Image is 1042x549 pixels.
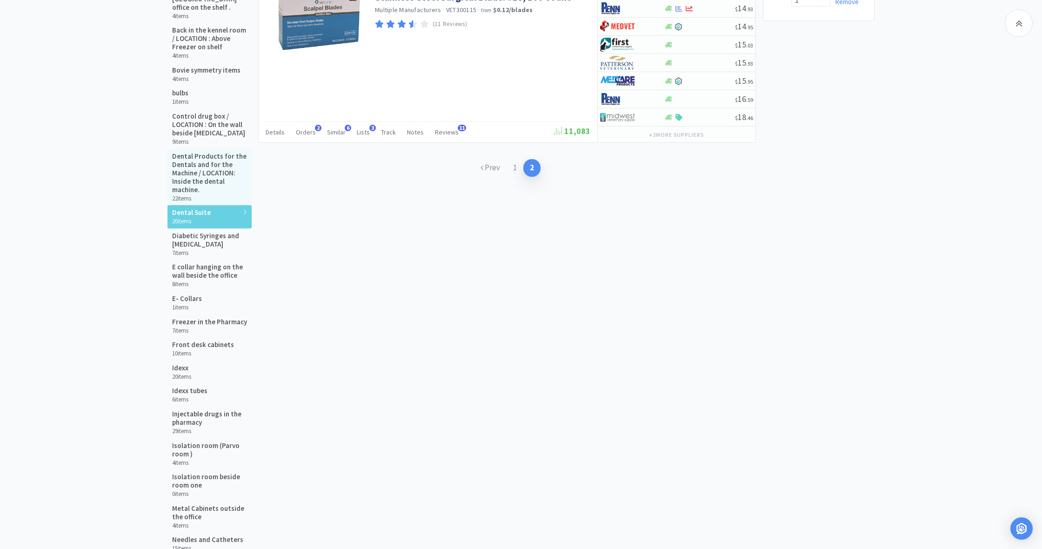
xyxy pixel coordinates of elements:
span: Track [381,128,396,136]
span: · [478,6,480,14]
span: $ [735,24,738,31]
span: 16 [735,94,753,104]
img: 81f133ae88bc4a719cef3c65d1530da7_50.png [600,74,635,88]
span: $ [735,60,738,67]
span: Lists [357,128,370,136]
span: . 95 [746,78,753,85]
span: 15 [735,75,753,86]
div: Open Intercom Messenger [1010,517,1033,540]
h5: Metal Cabinets outside the office [172,504,247,521]
h6: 20 items [172,373,191,381]
span: 14 [735,3,753,13]
h6: 1 items [172,304,202,311]
h5: Back in the kennel room / LOCATION : Above Freezer on shelf [172,26,247,51]
h6: 4 items [172,459,247,467]
span: Similar [327,128,346,136]
span: 2 [315,125,321,131]
img: 4dd14cff54a648ac9e977f0c5da9bc2e_5.png [600,110,635,124]
span: . 93 [746,60,753,67]
img: e1133ece90fa4a959c5ae41b0808c578_9.png [600,92,635,106]
h6: 4 items [172,52,247,60]
h5: Idexx tubes [172,387,207,395]
span: Notes [407,128,424,136]
span: 6 [345,125,351,131]
span: Orders [296,128,316,136]
span: 11 [458,125,466,131]
h6: 7 items [172,249,247,257]
strong: $0.12 / blades [493,6,533,14]
h6: 10 items [172,350,234,357]
h6: 0 items [172,490,247,498]
span: 11,083 [554,126,590,136]
span: 18 [735,112,753,122]
h5: Diabetic Syringes and [MEDICAL_DATA] [172,232,247,248]
span: . 59 [746,96,753,103]
h6: 6 items [172,396,207,403]
h6: 7 items [172,327,247,335]
h5: Dental Products for the Dentals and for the Machine / LOCATION: Inside the dental machine. [172,152,247,194]
h6: 1 items [172,98,188,106]
h5: Idexx [172,364,191,372]
a: 2 [523,159,541,176]
h5: Needles and Catheters [172,536,243,544]
img: f5e969b455434c6296c6d81ef179fa71_3.png [600,56,635,70]
span: . 95 [746,24,753,31]
a: 1 [507,159,523,176]
span: . 03 [746,42,753,49]
h6: 4 items [172,522,247,529]
span: VET300115 [446,6,476,14]
span: $ [735,78,738,85]
h6: 4 items [172,13,247,20]
img: e1133ece90fa4a959c5ae41b0808c578_9.png [600,1,635,15]
h5: Isolation room beside room one [172,473,247,489]
span: from [481,7,491,13]
a: Prev [474,159,507,176]
span: $ [735,6,738,13]
h6: 9 items [172,138,247,146]
a: Multiple Manufacturers [375,6,441,14]
h6: 29 items [172,428,247,435]
h5: Front desk cabinets [172,341,234,349]
h6: 4 items [172,75,240,83]
span: 3 [369,125,376,131]
span: $ [735,42,738,49]
h5: E- Collars [172,295,202,303]
span: $ [735,96,738,103]
p: (11 Reviews) [433,20,468,29]
span: $ [735,114,738,121]
span: · [443,6,445,14]
span: . 93 [746,6,753,13]
h5: bulbs [172,89,188,97]
span: 14 [735,21,753,32]
img: 67d67680309e4a0bb49a5ff0391dcc42_6.png [600,38,635,52]
h5: Dental Suite [172,208,211,217]
span: 15 [735,57,753,68]
h5: Control drug box / LOCATION : On the wall beside [MEDICAL_DATA] [172,112,247,137]
h6: 22 items [172,195,247,202]
span: Reviews [435,128,459,136]
span: . 46 [746,114,753,121]
span: Details [266,128,285,136]
img: bdd3c0f4347043b9a893056ed883a29a_120.png [600,20,635,33]
h6: 20 items [172,218,211,225]
h5: E collar hanging on the wall beside the office [172,263,247,280]
h5: Isolation room (Parvo room ) [172,442,247,458]
h5: Injectable drugs in the pharmacy [172,410,247,427]
button: +2more suppliers [644,128,709,141]
h6: 8 items [172,281,247,288]
h5: Freezer in the Pharmacy [172,318,247,326]
h5: Bovie symmetry items [172,66,240,74]
span: 15 [735,39,753,50]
